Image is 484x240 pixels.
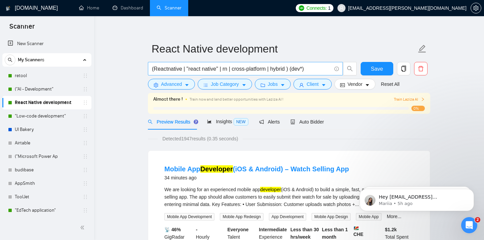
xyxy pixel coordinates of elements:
[83,127,88,132] span: holder
[83,181,88,186] span: holder
[234,118,248,126] span: NEW
[185,82,189,88] span: caret-down
[161,80,182,88] span: Advanced
[83,100,88,105] span: holder
[6,3,10,14] img: logo
[5,58,15,62] span: search
[290,119,324,125] span: Auto Bidder
[15,150,79,163] a: ("Microsoft Power Ap
[2,37,91,50] li: New Scanner
[83,140,88,146] span: holder
[15,136,79,150] a: Airtable
[148,119,196,125] span: Preview Results
[220,213,263,220] span: Mobile App Redesign
[334,79,375,90] button: idcardVendorcaret-down
[471,5,481,11] a: setting
[15,96,79,109] a: React Native development
[414,66,427,72] span: delete
[312,213,351,220] span: Mobile App Design
[15,69,79,82] a: retool
[414,62,428,75] button: delete
[211,80,239,88] span: Job Category
[148,119,153,124] span: search
[471,5,481,11] span: setting
[361,62,393,75] button: Save
[471,3,481,13] button: setting
[343,62,357,75] button: search
[15,177,79,190] a: AppSmith
[322,227,348,240] b: Less than 1 month
[299,5,304,11] img: upwork-logo.png
[113,5,143,11] a: dashboardDashboard
[290,119,295,124] span: robot
[15,109,79,123] a: "Low-code development"
[18,53,44,67] span: My Scanners
[259,119,264,124] span: notification
[365,82,370,88] span: caret-down
[154,82,158,88] span: setting
[152,65,331,73] input: Search Freelance Jobs...
[193,119,199,125] div: Tooltip anchor
[80,224,87,231] span: double-left
[334,67,339,71] span: info-circle
[5,55,15,65] button: search
[164,165,349,173] a: Mobile AppDeveloper(iOS & Android) – Watch Selling App
[83,194,88,200] span: holder
[385,227,397,232] b: $ 1.2k
[242,82,246,88] span: caret-down
[164,174,349,182] div: 34 minutes ago
[381,80,399,88] a: Reset All
[203,82,208,88] span: bars
[15,82,79,96] a: ("AI - Development"
[290,227,319,240] b: Less than 30 hrs/week
[421,97,425,101] span: right
[158,135,243,142] span: Detected 1947 results (0.35 seconds)
[307,4,327,12] span: Connects:
[280,82,285,88] span: caret-down
[196,227,198,232] b: -
[461,217,477,233] iframe: Intercom live chat
[475,217,480,222] span: 2
[153,96,183,103] span: Almost there !
[157,5,182,11] a: searchScanner
[411,106,425,111] span: 0%
[198,79,252,90] button: barsJob Categorycaret-down
[15,123,79,136] a: UI Bakery
[15,204,79,217] a: "EdTech application"
[269,213,306,220] span: App Development
[350,175,484,222] iframe: Intercom notifications message
[268,80,278,88] span: Jobs
[15,190,79,204] a: ToolJet
[79,5,99,11] a: homeHome
[348,80,362,88] span: Vendor
[259,119,280,125] span: Alerts
[164,186,414,208] div: We are looking for an experienced mobile app (iOS & Android) to build a simple, fast, and minimal...
[354,226,359,231] img: 🇸🇨
[260,82,265,88] span: folder
[83,208,88,213] span: holder
[83,113,88,119] span: holder
[164,213,214,220] span: Mobile App Development
[371,65,383,73] span: Save
[4,22,40,36] span: Scanner
[394,96,425,103] button: Train Laziza AI
[152,40,416,57] input: Scanner name...
[207,119,212,124] span: area-chart
[228,227,249,232] b: Everyone
[207,119,248,124] span: Insights
[200,165,233,173] mark: Developer
[190,97,283,102] span: Train now and land better opportunities with Laziza AI !
[255,79,291,90] button: folderJobscaret-down
[260,187,281,192] mark: developer
[299,82,304,88] span: user
[344,66,356,72] span: search
[397,66,410,72] span: copy
[83,167,88,173] span: holder
[397,62,410,75] button: copy
[259,227,287,232] b: Intermediate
